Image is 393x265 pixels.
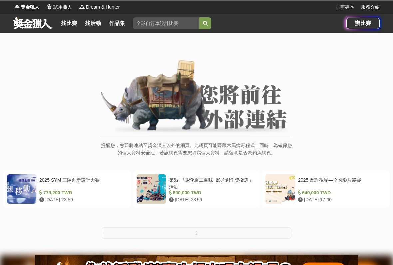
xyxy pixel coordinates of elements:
[102,227,291,239] button: 2
[101,60,292,135] img: External Link Banner
[58,19,80,28] a: 找比賽
[133,17,199,29] input: 全球自行車設計比賽
[361,4,380,11] a: 服務介紹
[79,4,120,11] a: LogoDream & Hunter
[133,171,260,207] a: 第6屆「彰化百工百味~影片創作獎徵選」活動 600,000 TWD [DATE] 23:59
[82,19,104,28] a: 找活動
[336,4,354,11] a: 主辦專區
[101,142,292,163] p: 提醒您，您即將連結至獎金獵人以外的網頁。此網頁可能隱藏木馬病毒程式；同時，為確保您的個人資料安全性，若該網頁需要您填寫個人資料，請留意是否為釣魚網頁。
[13,3,20,10] img: Logo
[79,3,85,10] img: Logo
[3,171,131,207] a: 2025 SYM 三陽創新設計大賽 779,200 TWD [DATE] 23:59
[346,18,380,29] a: 辦比賽
[298,177,384,189] div: 2025 反詐視界—全國影片競賽
[298,196,384,203] div: [DATE] 17:00
[46,3,53,10] img: Logo
[86,4,120,11] span: Dream & Hunter
[169,189,254,196] div: 600,000 TWD
[262,171,390,207] a: 2025 反詐視界—全國影片競賽 640,000 TWD [DATE] 17:00
[169,177,254,189] div: 第6屆「彰化百工百味~影片創作獎徵選」活動
[53,4,72,11] span: 試用獵人
[46,4,72,11] a: Logo試用獵人
[39,196,125,203] div: [DATE] 23:59
[39,177,125,189] div: 2025 SYM 三陽創新設計大賽
[106,19,128,28] a: 作品集
[13,4,39,11] a: Logo獎金獵人
[21,4,39,11] span: 獎金獵人
[169,196,254,203] div: [DATE] 23:59
[39,189,125,196] div: 779,200 TWD
[298,189,384,196] div: 640,000 TWD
